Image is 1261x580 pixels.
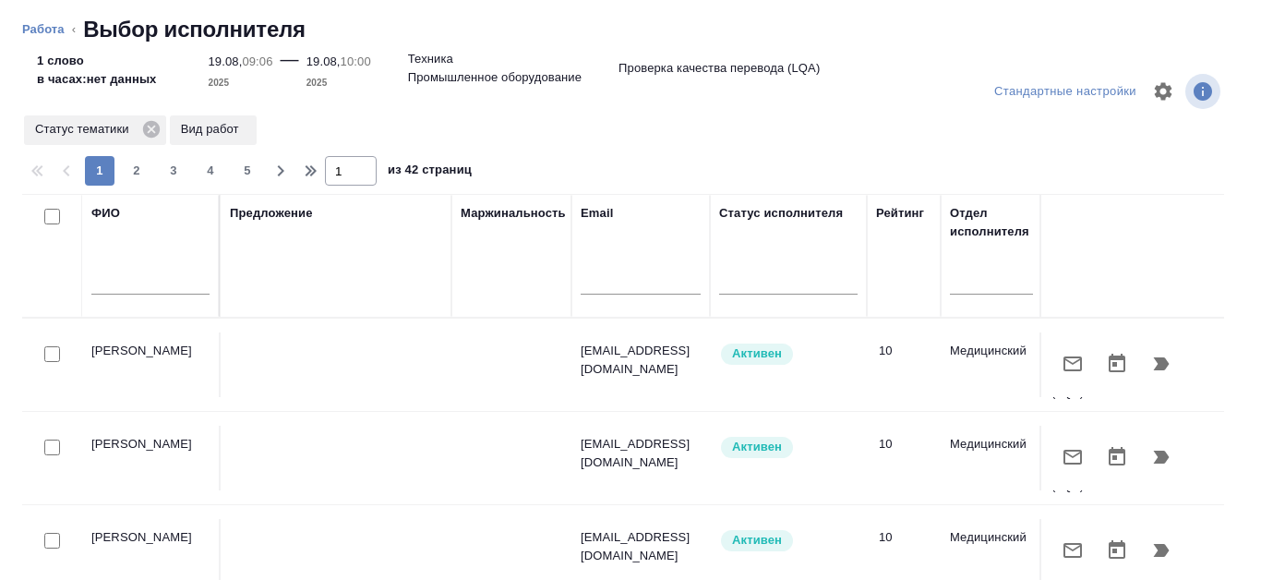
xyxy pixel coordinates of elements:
[22,22,65,36] a: Работа
[196,162,225,180] span: 4
[230,204,313,223] div: Предложение
[618,59,820,78] p: Проверка качества перевода (LQA)
[233,156,262,186] button: 5
[719,342,858,367] div: Рядовой исполнитель: назначай с учетом рейтинга
[950,204,1033,241] div: Отдел исполнителя
[990,78,1141,106] div: split button
[732,438,782,456] p: Активен
[72,20,76,39] li: ‹
[719,435,858,460] div: Рядовой исполнитель: назначай с учетом рейтинга
[1095,435,1139,479] button: Открыть календарь загрузки
[879,528,931,547] div: 10
[581,528,701,565] p: [EMAIL_ADDRESS][DOMAIN_NAME]
[1141,69,1185,114] span: Настроить таблицу
[22,15,1239,44] nav: breadcrumb
[581,204,613,223] div: Email
[37,52,157,70] p: 1 слово
[44,440,60,455] input: Выбери исполнителей, чтобы отправить приглашение на работу
[82,332,221,397] td: [PERSON_NAME]
[122,156,151,186] button: 2
[719,528,858,553] div: Рядовой исполнитель: назначай с учетом рейтинга
[876,204,924,223] div: Рейтинг
[24,115,166,145] div: Статус тематики
[941,332,1042,397] td: Медицинский
[941,426,1042,490] td: Медицинский
[1051,528,1095,573] button: Отправить предложение о работе
[1095,528,1139,573] button: Открыть календарь загрузки
[242,54,272,68] p: 09:06
[233,162,262,180] span: 5
[122,162,151,180] span: 2
[581,342,701,379] p: [EMAIL_ADDRESS][DOMAIN_NAME]
[44,346,60,362] input: Выбери исполнителей, чтобы отправить приглашение на работу
[461,204,566,223] div: Маржинальность
[581,435,701,472] p: [EMAIL_ADDRESS][DOMAIN_NAME]
[159,156,188,186] button: 3
[1139,342,1183,386] button: Продолжить
[1139,528,1183,573] button: Продолжить
[1051,328,1135,402] p: Проверка качества перевода (LQA)
[732,531,782,550] p: Активен
[719,204,843,223] div: Статус исполнителя
[35,120,136,139] p: Статус тематики
[341,54,371,68] p: 10:00
[209,54,243,68] p: 19.08,
[1139,435,1183,479] button: Продолжить
[388,159,472,186] span: из 42 страниц
[181,120,246,139] p: Вид работ
[44,533,60,549] input: Выбери исполнителей, чтобы отправить приглашение на работу
[879,342,931,360] div: 10
[83,15,306,44] h2: Выбор исполнителя
[1185,74,1224,109] span: Посмотреть информацию
[159,162,188,180] span: 3
[281,44,299,92] div: —
[1051,421,1135,495] p: Проверка качества перевода (LQA)
[306,54,341,68] p: 19.08,
[196,156,225,186] button: 4
[1051,435,1095,479] button: Отправить предложение о работе
[1051,342,1095,386] button: Отправить предложение о работе
[1095,342,1139,386] button: Открыть календарь загрузки
[879,435,931,453] div: 10
[408,50,453,68] p: Техника
[732,344,782,363] p: Активен
[91,204,120,223] div: ФИО
[82,426,221,490] td: [PERSON_NAME]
